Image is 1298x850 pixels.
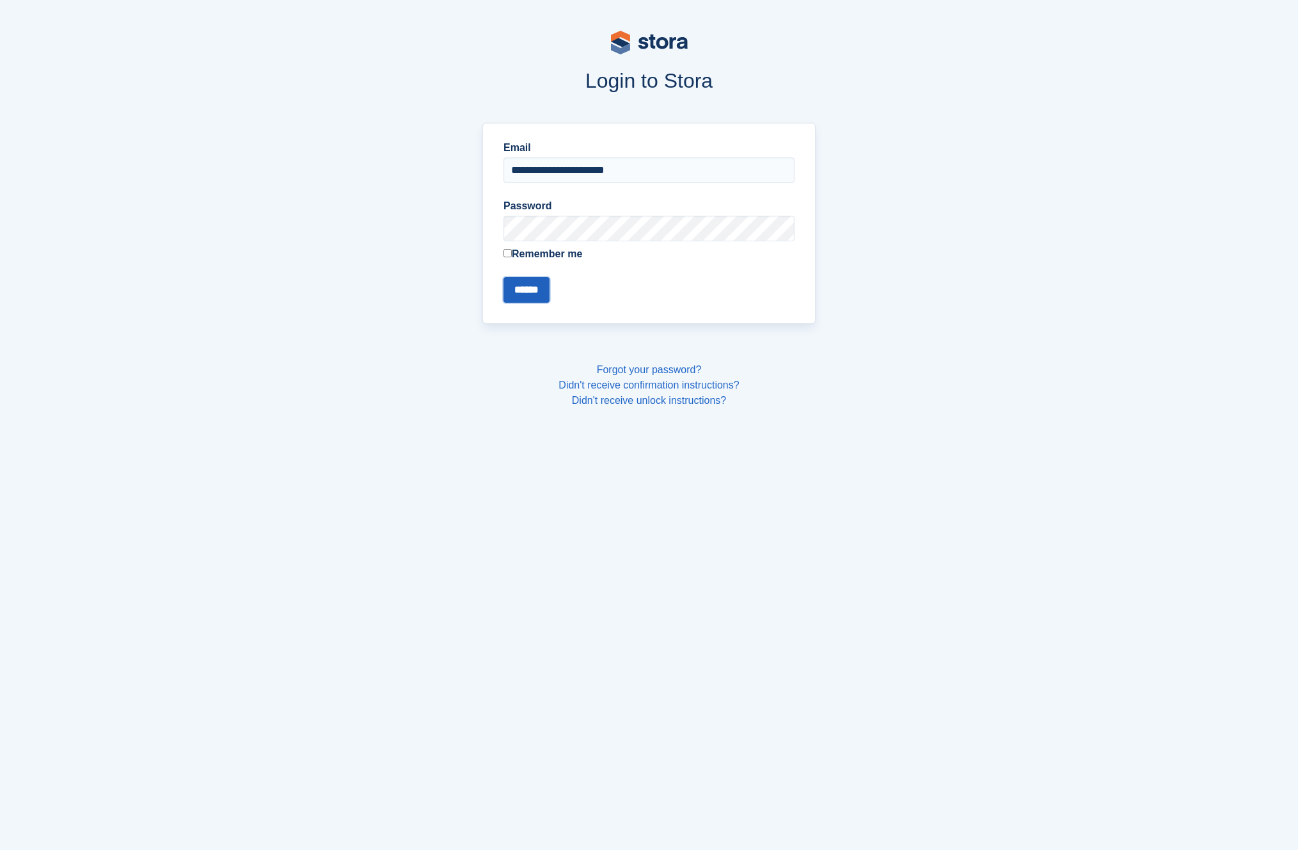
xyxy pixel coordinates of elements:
a: Forgot your password? [597,364,702,375]
h1: Login to Stora [239,69,1060,92]
a: Didn't receive confirmation instructions? [558,380,739,390]
img: stora-logo-53a41332b3708ae10de48c4981b4e9114cc0af31d8433b30ea865607fb682f29.svg [611,31,688,54]
label: Email [503,140,795,156]
a: Didn't receive unlock instructions? [572,395,726,406]
label: Remember me [503,246,795,262]
input: Remember me [503,249,512,257]
label: Password [503,198,795,214]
